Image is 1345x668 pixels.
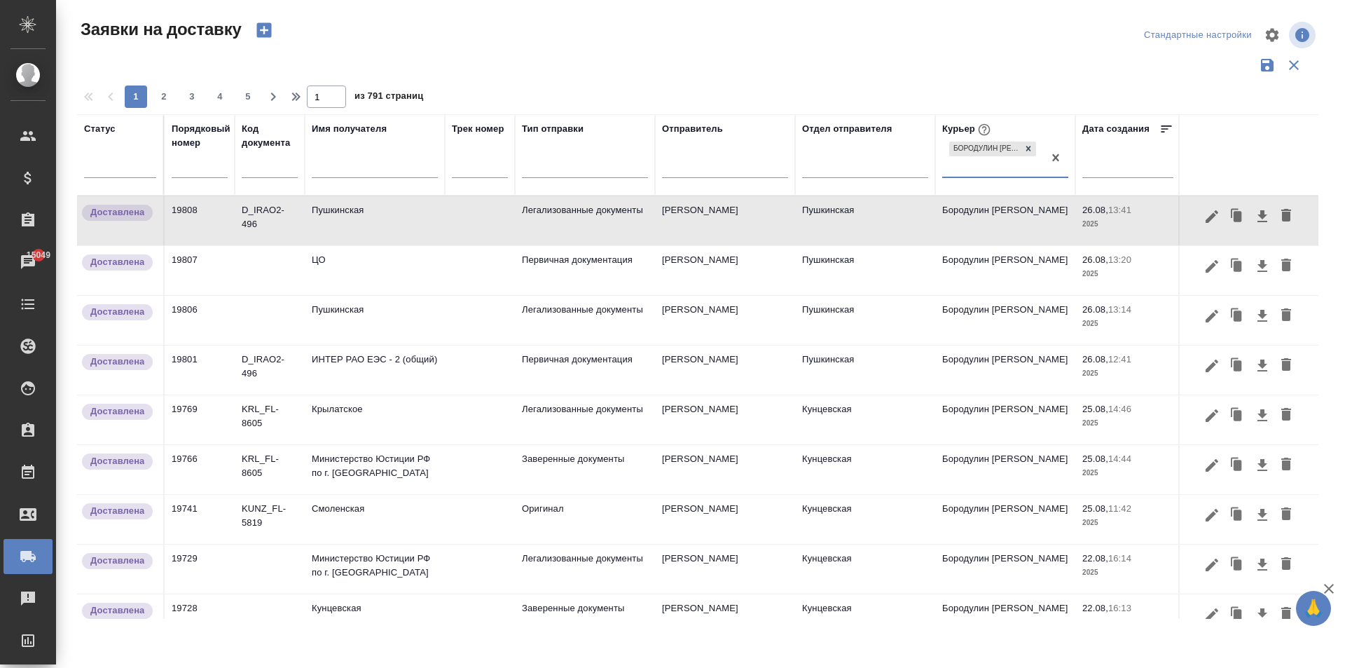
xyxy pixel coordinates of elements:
[165,196,235,245] td: 19808
[655,395,795,444] td: [PERSON_NAME]
[1200,601,1224,628] button: Редактировать
[18,248,59,262] span: 15049
[1274,452,1298,479] button: Удалить
[1082,615,1173,629] p: 2025
[1250,452,1274,479] button: Скачать
[1082,122,1150,136] div: Дата создания
[247,18,281,42] button: Создать
[452,122,504,136] div: Трек номер
[209,90,231,104] span: 4
[1108,205,1131,215] p: 13:41
[165,246,235,295] td: 19807
[1200,203,1224,230] button: Редактировать
[1200,452,1224,479] button: Редактировать
[1250,303,1274,329] button: Скачать
[1296,591,1331,626] button: 🙏
[1200,353,1224,379] button: Редактировать
[935,395,1075,444] td: Бородулин [PERSON_NAME]
[235,196,305,245] td: D_IRAO2-496
[1082,454,1108,464] p: 25.08,
[1082,367,1173,381] p: 2025
[1274,303,1298,329] button: Удалить
[795,395,935,444] td: Кунцевская
[90,205,144,219] p: Доставлена
[1082,416,1173,430] p: 2025
[948,140,1037,158] div: Бородулин Сергей
[181,86,203,108] button: 3
[90,404,144,418] p: Доставлена
[1082,404,1108,414] p: 25.08,
[1108,304,1131,315] p: 13:14
[515,196,655,245] td: Легализованные документы
[655,495,795,544] td: [PERSON_NAME]
[1082,267,1173,281] p: 2025
[1082,317,1173,331] p: 2025
[655,296,795,345] td: [PERSON_NAME]
[305,296,445,345] td: Пушкинская
[1108,503,1131,514] p: 11:42
[305,594,445,643] td: Кунцевская
[1250,253,1274,280] button: Скачать
[90,454,144,468] p: Доставлена
[1224,601,1250,628] button: Клонировать
[1082,217,1173,231] p: 2025
[165,445,235,494] td: 19766
[81,203,156,222] div: Документы доставлены, фактическая дата доставки проставиться автоматически
[81,552,156,571] div: Документы доставлены, фактическая дата доставки проставиться автоматически
[795,196,935,245] td: Пушкинская
[1200,552,1224,578] button: Редактировать
[90,305,144,319] p: Доставлена
[81,601,156,620] div: Документы доставлены, фактическая дата доставки проставиться автоматически
[1224,452,1250,479] button: Клонировать
[1108,254,1131,265] p: 13:20
[1140,25,1255,46] div: split button
[81,253,156,272] div: Документы доставлены, фактическая дата доставки проставиться автоматически
[655,445,795,494] td: [PERSON_NAME]
[4,245,53,280] a: 15049
[1082,354,1108,364] p: 26.08,
[795,246,935,295] td: Пушкинская
[1082,603,1108,613] p: 22.08,
[1274,353,1298,379] button: Удалить
[1082,205,1108,215] p: 26.08,
[90,355,144,369] p: Доставлена
[655,246,795,295] td: [PERSON_NAME]
[1082,553,1108,564] p: 22.08,
[1108,404,1131,414] p: 14:46
[1250,353,1274,379] button: Скачать
[655,594,795,643] td: [PERSON_NAME]
[515,594,655,643] td: Заверенные документы
[515,545,655,594] td: Легализованные документы
[1082,466,1173,480] p: 2025
[90,255,144,269] p: Доставлена
[1250,601,1274,628] button: Скачать
[935,545,1075,594] td: Бородулин [PERSON_NAME]
[655,196,795,245] td: [PERSON_NAME]
[802,122,892,136] div: Отдел отправителя
[1082,566,1173,580] p: 2025
[935,196,1075,245] td: Бородулин [PERSON_NAME]
[1254,52,1281,79] button: Сохранить фильтры
[515,246,655,295] td: Первичная документация
[1108,553,1131,564] p: 16:14
[935,594,1075,643] td: Бородулин [PERSON_NAME]
[1281,52,1307,79] button: Сбросить фильтры
[522,122,584,136] div: Тип отправки
[1082,503,1108,514] p: 25.08,
[515,395,655,444] td: Легализованные документы
[1274,253,1298,280] button: Удалить
[515,346,655,395] td: Первичная документация
[1274,601,1298,628] button: Удалить
[305,346,445,395] td: ИНТЕР РАО ЕЭС - 2 (общий)
[935,246,1075,295] td: Бородулин [PERSON_NAME]
[1224,203,1250,230] button: Клонировать
[1108,354,1131,364] p: 12:41
[935,495,1075,544] td: Бородулин [PERSON_NAME]
[84,122,116,136] div: Статус
[235,495,305,544] td: KUNZ_FL-5819
[935,445,1075,494] td: Бородулин [PERSON_NAME]
[942,121,993,139] div: Курьер
[1082,516,1173,530] p: 2025
[90,604,144,618] p: Доставлена
[1224,353,1250,379] button: Клонировать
